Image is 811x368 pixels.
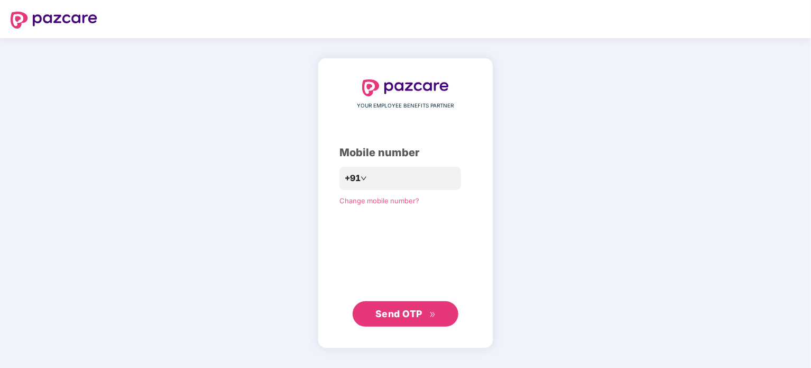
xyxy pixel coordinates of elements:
[339,196,419,205] a: Change mobile number?
[429,311,436,318] span: double-right
[375,308,422,319] span: Send OTP
[361,175,367,182] span: down
[345,172,361,185] span: +91
[339,145,472,161] div: Mobile number
[11,12,97,29] img: logo
[357,102,454,110] span: YOUR EMPLOYEE BENEFITS PARTNER
[353,301,458,327] button: Send OTPdouble-right
[362,79,449,96] img: logo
